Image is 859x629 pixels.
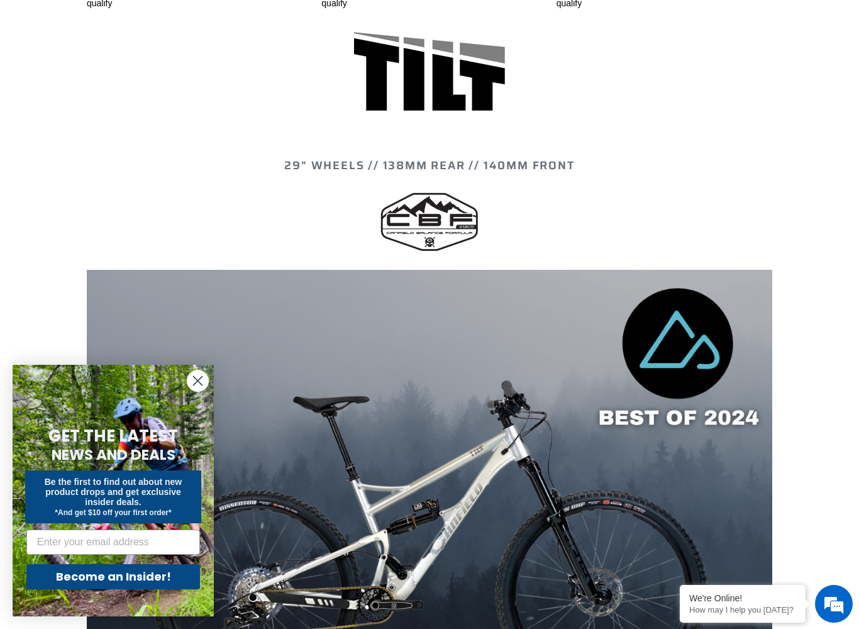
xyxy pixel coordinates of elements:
button: Become an Insider! [26,564,200,589]
span: Be the first to find out about new product drops and get exclusive insider deals. [45,477,182,507]
span: *And get $10 off your first order* [55,508,171,517]
button: Close dialog [187,370,209,392]
span: GET THE LATEST [48,425,178,447]
span: 29" WHEELS // 138mm REAR // 140mm FRONT [284,157,574,174]
input: Enter your email address [26,530,200,555]
p: How may I help you today? [689,605,796,615]
div: We're Online! [689,593,796,603]
span: NEWS AND DEALS [52,445,175,465]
